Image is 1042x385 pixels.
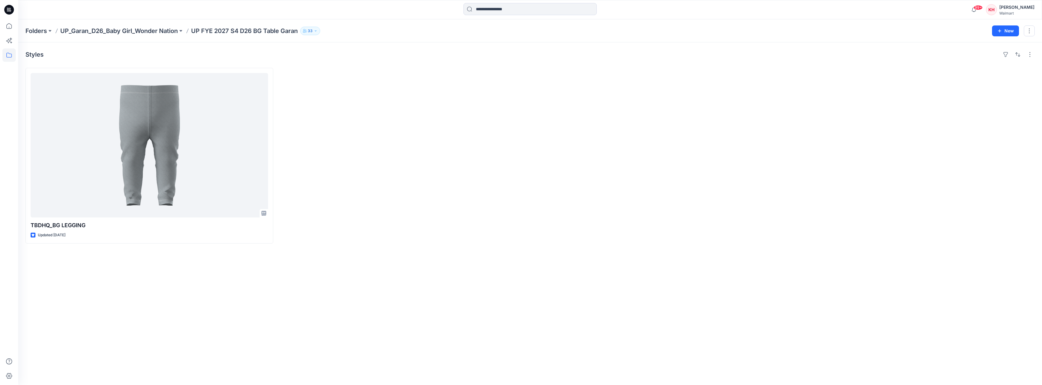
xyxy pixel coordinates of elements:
[31,221,268,230] p: TBDHQ_BG LEGGING
[992,25,1019,36] button: New
[986,4,997,15] div: KH
[60,27,178,35] a: UP_Garan_D26_Baby Girl_Wonder Nation
[300,27,320,35] button: 33
[999,4,1034,11] div: [PERSON_NAME]
[25,27,47,35] a: Folders
[25,51,44,58] h4: Styles
[999,11,1034,15] div: Walmart
[191,27,298,35] p: UP FYE 2027 S4 D26 BG Table Garan
[308,28,313,34] p: 33
[974,5,983,10] span: 99+
[31,73,268,217] a: TBDHQ_BG LEGGING
[38,232,65,238] p: Updated [DATE]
